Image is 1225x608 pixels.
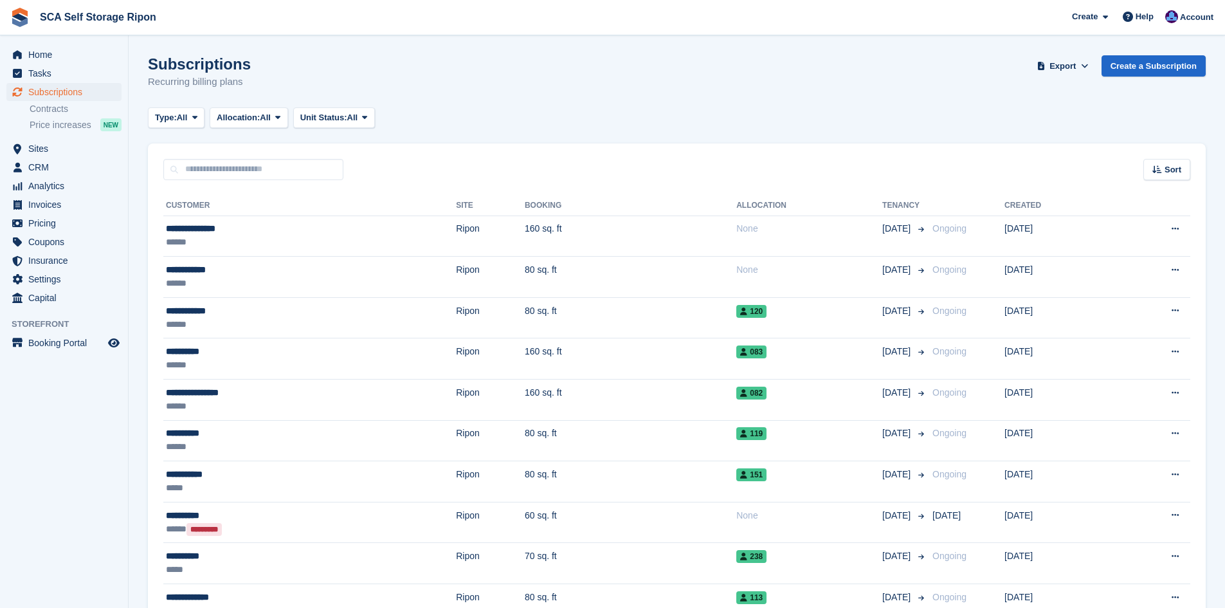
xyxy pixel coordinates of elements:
[882,345,913,358] span: [DATE]
[525,257,736,298] td: 80 sq. ft
[882,549,913,563] span: [DATE]
[736,550,767,563] span: 238
[6,196,122,214] a: menu
[1004,461,1112,502] td: [DATE]
[12,318,128,331] span: Storefront
[217,111,260,124] span: Allocation:
[100,118,122,131] div: NEW
[882,304,913,318] span: [DATE]
[736,305,767,318] span: 120
[6,140,122,158] a: menu
[28,177,105,195] span: Analytics
[456,338,525,380] td: Ripon
[30,118,122,132] a: Price increases NEW
[6,64,122,82] a: menu
[882,509,913,522] span: [DATE]
[35,6,161,28] a: SCA Self Storage Ripon
[28,83,105,101] span: Subscriptions
[456,257,525,298] td: Ripon
[1035,55,1091,77] button: Export
[28,140,105,158] span: Sites
[28,334,105,352] span: Booking Portal
[736,387,767,400] span: 082
[525,420,736,461] td: 80 sq. ft
[525,502,736,543] td: 60 sq. ft
[1049,60,1076,73] span: Export
[28,270,105,288] span: Settings
[28,233,105,251] span: Coupons
[736,591,767,604] span: 113
[1004,502,1112,543] td: [DATE]
[882,468,913,481] span: [DATE]
[1004,257,1112,298] td: [DATE]
[932,551,966,561] span: Ongoing
[347,111,358,124] span: All
[6,158,122,176] a: menu
[1165,10,1178,23] img: Sarah Race
[177,111,188,124] span: All
[456,196,525,216] th: Site
[28,252,105,270] span: Insurance
[456,461,525,502] td: Ripon
[456,380,525,421] td: Ripon
[1004,196,1112,216] th: Created
[525,216,736,257] td: 160 sq. ft
[1072,10,1098,23] span: Create
[28,158,105,176] span: CRM
[736,222,882,235] div: None
[6,233,122,251] a: menu
[736,509,882,522] div: None
[736,468,767,481] span: 151
[1004,338,1112,380] td: [DATE]
[456,420,525,461] td: Ripon
[6,177,122,195] a: menu
[882,386,913,400] span: [DATE]
[1004,420,1112,461] td: [DATE]
[525,338,736,380] td: 160 sq. ft
[106,335,122,351] a: Preview store
[148,55,251,73] h1: Subscriptions
[736,427,767,440] span: 119
[932,387,966,398] span: Ongoing
[525,543,736,584] td: 70 sq. ft
[28,46,105,64] span: Home
[456,543,525,584] td: Ripon
[1136,10,1154,23] span: Help
[932,510,961,520] span: [DATE]
[525,196,736,216] th: Booking
[28,64,105,82] span: Tasks
[456,297,525,338] td: Ripon
[6,46,122,64] a: menu
[6,214,122,232] a: menu
[456,502,525,543] td: Ripon
[30,119,91,131] span: Price increases
[882,591,913,604] span: [DATE]
[882,263,913,277] span: [DATE]
[1004,216,1112,257] td: [DATE]
[932,346,966,356] span: Ongoing
[10,8,30,27] img: stora-icon-8386f47178a22dfd0bd8f6a31ec36ba5ce8667c1dd55bd0f319d3a0aa187defe.svg
[260,111,271,124] span: All
[1004,380,1112,421] td: [DATE]
[882,196,927,216] th: Tenancy
[293,107,375,129] button: Unit Status: All
[1004,543,1112,584] td: [DATE]
[155,111,177,124] span: Type:
[6,289,122,307] a: menu
[932,428,966,438] span: Ongoing
[736,196,882,216] th: Allocation
[1180,11,1213,24] span: Account
[1102,55,1206,77] a: Create a Subscription
[30,103,122,115] a: Contracts
[932,592,966,602] span: Ongoing
[1165,163,1181,176] span: Sort
[525,297,736,338] td: 80 sq. ft
[6,83,122,101] a: menu
[210,107,288,129] button: Allocation: All
[6,252,122,270] a: menu
[932,223,966,234] span: Ongoing
[163,196,456,216] th: Customer
[456,216,525,257] td: Ripon
[525,461,736,502] td: 80 sq. ft
[736,345,767,358] span: 083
